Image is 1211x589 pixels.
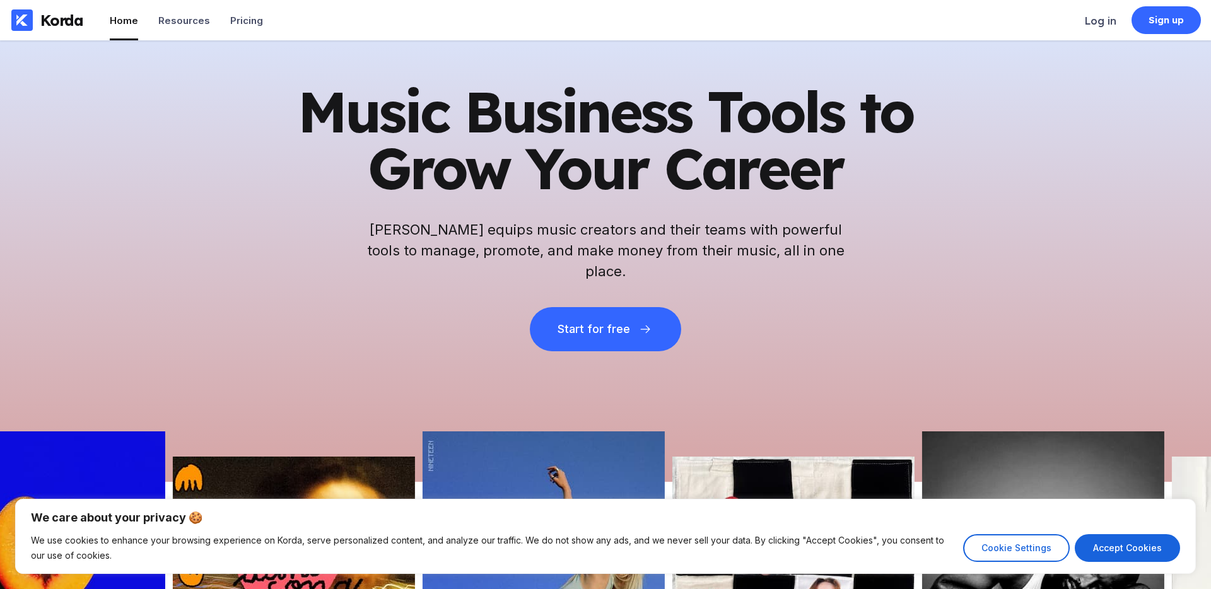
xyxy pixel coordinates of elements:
[31,533,954,563] p: We use cookies to enhance your browsing experience on Korda, serve personalized content, and anal...
[1085,15,1116,27] div: Log in
[110,15,138,26] div: Home
[230,15,263,26] div: Pricing
[1149,14,1185,26] div: Sign up
[296,83,915,197] h1: Music Business Tools to Grow Your Career
[366,219,845,282] h2: [PERSON_NAME] equips music creators and their teams with powerful tools to manage, promote, and m...
[963,534,1070,562] button: Cookie Settings
[1075,534,1180,562] button: Accept Cookies
[530,307,681,351] button: Start for free
[158,15,210,26] div: Resources
[558,323,629,335] div: Start for free
[40,11,83,30] div: Korda
[31,510,1180,525] p: We care about your privacy 🍪
[1132,6,1201,34] a: Sign up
